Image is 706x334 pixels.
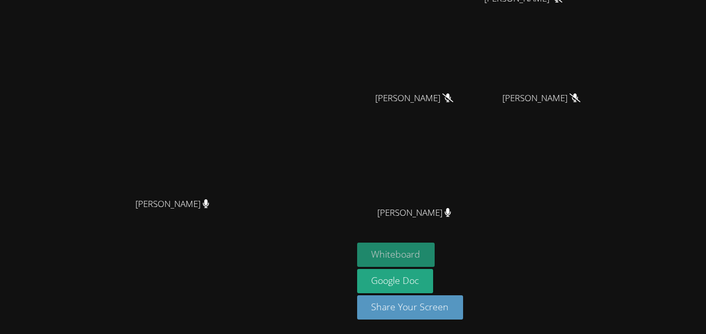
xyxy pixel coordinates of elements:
span: [PERSON_NAME] [502,91,580,106]
button: Share Your Screen [357,295,464,320]
button: Whiteboard [357,243,435,267]
a: Google Doc [357,269,434,293]
span: [PERSON_NAME] [375,91,453,106]
span: [PERSON_NAME] [377,205,451,220]
span: [PERSON_NAME] [135,197,209,212]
